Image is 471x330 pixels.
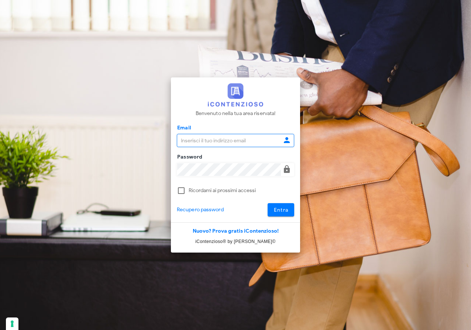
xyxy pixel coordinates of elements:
[274,207,289,213] span: Entra
[175,124,191,132] label: Email
[268,203,295,216] button: Entra
[189,187,294,194] label: Ricordami ai prossimi accessi
[171,238,300,245] p: iContenzioso® by [PERSON_NAME]©
[6,317,18,330] button: Le tue preferenze relative al consenso per le tecnologie di tracciamento
[177,206,224,214] a: Recupero password
[175,153,203,161] label: Password
[196,110,276,118] p: Benvenuto nella tua area riservata!
[177,134,281,147] input: Inserisci il tuo indirizzo email
[193,228,279,234] a: Nuovo? Prova gratis iContenzioso!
